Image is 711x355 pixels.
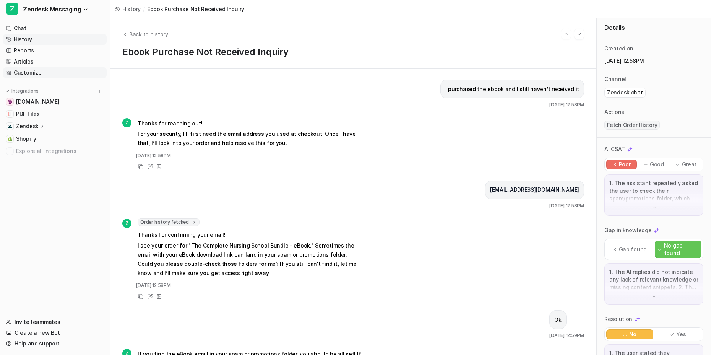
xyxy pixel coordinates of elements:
img: Shopify [8,137,12,141]
span: [DOMAIN_NAME] [16,98,59,106]
span: Fetch Order History [604,121,660,130]
a: Explore all integrations [3,146,107,156]
p: Great [682,161,697,168]
span: [DATE] 12:58PM [136,282,171,289]
button: Integrations [3,87,41,95]
p: Good [650,161,664,168]
button: Go to previous session [561,29,571,39]
span: Zendesk Messaging [23,4,81,15]
span: Shopify [16,135,36,143]
a: ShopifyShopify [3,134,107,144]
p: No [629,331,636,338]
img: Zendesk [8,124,12,129]
h1: Ebook Purchase Not Received Inquiry [122,47,584,58]
p: Ok [554,315,561,324]
button: Go to next session [574,29,584,39]
img: PDF Files [8,112,12,116]
p: Gap in knowledge [604,226,652,234]
a: Chat [3,23,107,34]
a: Create a new Bot [3,327,107,338]
p: AI CSAT [604,145,625,153]
p: Thanks for confirming your email! [138,230,361,239]
img: Next session [576,31,582,37]
p: Channel [604,75,626,83]
p: Gap found [619,246,647,253]
img: expand menu [5,88,10,94]
a: Invite teammates [3,317,107,327]
p: I see your order for "The Complete Nursing School Bundle - eBook." Sometimes the email with your ... [138,241,361,278]
span: PDF Files [16,110,39,118]
p: 1. The assistant repeatedly asked the user to check their spam/promotions folder, which the user ... [609,179,698,202]
p: Thanks for reaching out! [138,119,361,128]
a: Help and support [3,338,107,349]
p: Resolution [604,315,632,323]
a: [EMAIL_ADDRESS][DOMAIN_NAME] [490,186,579,193]
p: Zendesk chat [607,89,643,96]
p: Poor [619,161,631,168]
span: Back to history [129,30,168,38]
img: down-arrow [651,294,657,300]
span: [DATE] 12:58PM [549,101,584,108]
span: Ebook Purchase Not Received Inquiry [147,5,244,13]
img: down-arrow [651,205,657,211]
img: explore all integrations [6,147,14,155]
span: Z [122,118,131,127]
p: I purchased the ebook and I still haven’t received it [445,85,579,94]
button: Back to history [122,30,168,38]
span: History [122,5,141,13]
a: Reports [3,45,107,56]
div: Details [597,18,711,37]
span: / [143,5,145,13]
p: For your security, I'll first need the email address you used at checkout. Once I have that, I’ll... [138,129,361,148]
p: Created on [604,45,633,52]
p: 1. The AI replies did not indicate any lack of relevant knowledge or missing content snippets. 2.... [609,268,698,291]
a: PDF FilesPDF Files [3,109,107,119]
span: Explore all integrations [16,145,104,157]
img: anurseinthemaking.com [8,99,12,104]
a: Articles [3,56,107,67]
span: Order history fetched [138,218,200,226]
a: anurseinthemaking.com[DOMAIN_NAME] [3,96,107,107]
p: [DATE] 12:58PM [604,57,703,65]
img: Previous session [563,31,569,37]
span: [DATE] 12:58PM [549,202,584,209]
a: History [115,5,141,13]
span: [DATE] 12:58PM [136,152,171,159]
span: Z [122,219,131,228]
a: History [3,34,107,45]
img: menu_add.svg [97,88,102,94]
a: Customize [3,67,107,78]
p: No gap found [664,242,698,257]
span: [DATE] 12:59PM [549,332,584,339]
p: Integrations [11,88,39,94]
span: Z [6,3,18,15]
p: Yes [676,331,686,338]
p: Actions [604,108,624,116]
p: Zendesk [16,122,39,130]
